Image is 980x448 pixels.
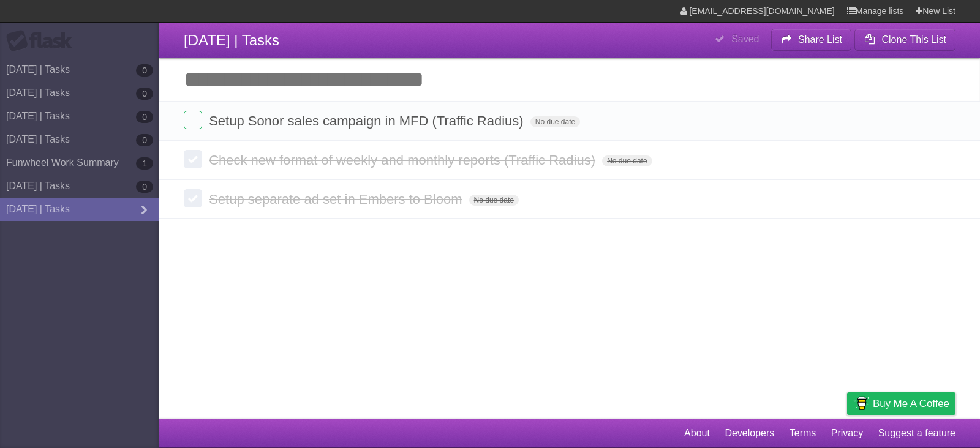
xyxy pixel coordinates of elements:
b: Saved [731,34,759,44]
span: Setup separate ad set in Embers to Bloom [209,192,465,207]
img: Buy me a coffee [853,393,870,414]
b: 0 [136,64,153,77]
button: Share List [771,29,852,51]
label: Done [184,111,202,129]
a: Suggest a feature [878,422,956,445]
b: Share List [798,34,842,45]
span: Setup Sonor sales campaign in MFD (Traffic Radius) [209,113,527,129]
a: Developers [725,422,774,445]
a: Buy me a coffee [847,392,956,415]
span: No due date [469,195,519,206]
a: Terms [790,422,816,445]
span: Buy me a coffee [873,393,949,414]
b: 0 [136,88,153,100]
b: Clone This List [881,34,946,45]
span: No due date [602,155,652,166]
b: 0 [136,134,153,146]
b: 0 [136,111,153,123]
div: Flask [6,30,80,52]
button: Clone This List [854,29,956,51]
span: No due date [530,116,580,127]
a: Privacy [831,422,863,445]
label: Done [184,189,202,207]
b: 1 [136,157,153,170]
span: Check new format of weekly and monthly reports (Traffic Radius) [209,152,598,168]
span: [DATE] | Tasks [184,32,279,48]
b: 0 [136,181,153,193]
a: About [684,422,710,445]
label: Done [184,150,202,168]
